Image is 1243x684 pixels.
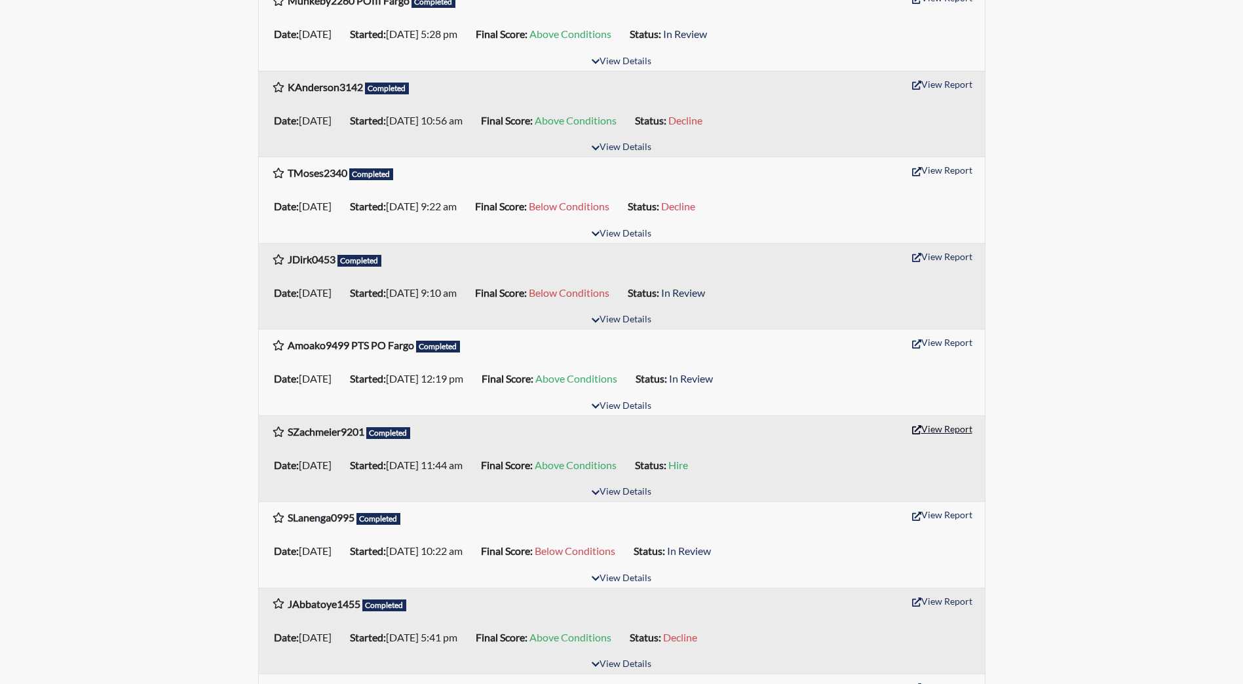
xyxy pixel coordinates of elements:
span: Above Conditions [529,631,611,643]
b: TMoses2340 [288,166,347,179]
span: Decline [661,200,695,212]
b: SZachmeier9201 [288,425,364,438]
button: View Details [586,225,657,243]
b: Status: [636,372,667,385]
li: [DATE] [269,627,345,648]
b: Date: [274,200,299,212]
b: Final Score: [481,459,533,471]
b: Started: [350,544,386,557]
b: Final Score: [475,286,527,299]
b: Date: [274,544,299,557]
span: In Review [667,544,711,557]
b: Status: [630,28,661,40]
button: View Report [906,160,978,180]
li: [DATE] [269,282,345,303]
li: [DATE] [269,196,345,217]
span: Completed [356,513,401,525]
b: Started: [350,372,386,385]
b: Date: [274,28,299,40]
b: Status: [635,459,666,471]
span: Completed [416,341,461,352]
b: Started: [350,459,386,471]
li: [DATE] 10:56 am [345,110,476,131]
li: [DATE] 12:19 pm [345,368,476,389]
li: [DATE] 9:10 am [345,282,470,303]
b: Date: [274,372,299,385]
li: [DATE] [269,368,345,389]
b: Final Score: [476,28,527,40]
span: Above Conditions [535,459,617,471]
button: View Report [906,504,978,525]
b: Date: [274,631,299,643]
span: Above Conditions [535,114,617,126]
span: Above Conditions [529,28,611,40]
span: Below Conditions [529,286,609,299]
b: Started: [350,200,386,212]
button: View Report [906,591,978,611]
span: Completed [349,168,394,180]
li: [DATE] 10:22 am [345,541,476,561]
span: Below Conditions [535,544,615,557]
button: View Report [906,332,978,352]
button: View Details [586,570,657,588]
b: Final Score: [482,372,533,385]
b: Status: [635,114,666,126]
span: Below Conditions [529,200,609,212]
li: [DATE] 5:41 pm [345,627,470,648]
button: View Details [586,139,657,157]
button: View Report [906,419,978,439]
b: Date: [274,459,299,471]
span: In Review [669,372,713,385]
b: Amoako9499 PTS PO Fargo [288,339,414,351]
span: In Review [663,28,707,40]
li: [DATE] [269,455,345,476]
b: Date: [274,114,299,126]
button: View Details [586,398,657,415]
button: View Details [586,53,657,71]
span: Hire [668,459,688,471]
b: JAbbatoye1455 [288,598,360,610]
b: Final Score: [481,544,533,557]
b: JDirk0453 [288,253,335,265]
b: Date: [274,286,299,299]
b: KAnderson3142 [288,81,363,93]
b: Started: [350,286,386,299]
b: Started: [350,631,386,643]
span: Decline [663,631,697,643]
b: Status: [628,200,659,212]
button: View Report [906,74,978,94]
b: Status: [628,286,659,299]
button: View Details [586,656,657,674]
li: [DATE] 11:44 am [345,455,476,476]
li: [DATE] [269,110,345,131]
b: Started: [350,28,386,40]
b: Status: [634,544,665,557]
span: Above Conditions [535,372,617,385]
b: SLanenga0995 [288,511,354,523]
span: Completed [366,427,411,439]
span: Completed [362,599,407,611]
b: Final Score: [476,631,527,643]
b: Status: [630,631,661,643]
b: Final Score: [481,114,533,126]
li: [DATE] [269,541,345,561]
li: [DATE] 5:28 pm [345,24,470,45]
span: Completed [337,255,382,267]
span: In Review [661,286,705,299]
span: Decline [668,114,702,126]
button: View Details [586,311,657,329]
button: View Report [906,246,978,267]
button: View Details [586,484,657,501]
li: [DATE] 9:22 am [345,196,470,217]
li: [DATE] [269,24,345,45]
span: Completed [365,83,410,94]
b: Started: [350,114,386,126]
b: Final Score: [475,200,527,212]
